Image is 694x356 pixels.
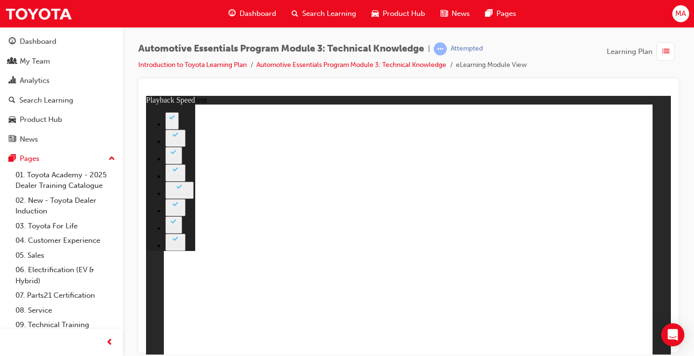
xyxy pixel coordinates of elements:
button: Pages [4,150,119,168]
span: Product Hub [383,8,425,19]
button: DashboardMy TeamAnalyticsSearch LearningProduct HubNews [4,31,119,150]
a: 03. Toyota For Life [12,219,119,234]
span: news-icon [440,8,448,20]
a: 01. Toyota Academy - 2025 Dealer Training Catalogue [12,168,119,193]
span: car-icon [372,8,379,20]
button: MA [672,5,689,22]
a: 06. Electrification (EV & Hybrid) [12,263,119,288]
span: guage-icon [9,38,16,46]
div: Open Intercom Messenger [661,323,684,346]
a: Product Hub [4,111,119,129]
span: Search Learning [302,8,356,19]
div: Dashboard [20,36,56,47]
span: list-icon [662,46,669,58]
a: 05. Sales [12,248,119,263]
button: Learning Plan [607,42,679,61]
a: News [4,131,119,148]
span: search-icon [292,8,298,20]
a: 02. New - Toyota Dealer Induction [12,193,119,219]
a: pages-iconPages [478,4,524,24]
span: Learning Plan [607,46,653,57]
span: pages-icon [9,155,16,163]
a: news-iconNews [433,4,478,24]
span: Automotive Essentials Program Module 3: Technical Knowledge [138,43,424,54]
span: news-icon [9,135,16,144]
span: MA [675,8,686,19]
span: people-icon [9,57,16,66]
a: My Team [4,53,119,70]
a: car-iconProduct Hub [364,4,433,24]
a: 07. Parts21 Certification [12,288,119,303]
div: Search Learning [19,95,73,106]
a: Automotive Essentials Program Module 3: Technical Knowledge [256,61,446,69]
div: Analytics [20,75,50,86]
a: Dashboard [4,33,119,51]
img: Trak [5,3,72,25]
span: Dashboard [240,8,276,19]
a: 09. Technical Training [12,317,119,332]
span: News [452,8,470,19]
div: Pages [20,153,40,164]
a: Introduction to Toyota Learning Plan [138,61,247,69]
span: learningRecordVerb_ATTEMPT-icon [434,42,447,55]
a: Search Learning [4,92,119,109]
span: pages-icon [485,8,493,20]
span: prev-icon [106,337,113,349]
li: eLearning Module View [456,60,527,71]
span: car-icon [9,116,16,124]
a: 04. Customer Experience [12,233,119,248]
div: News [20,134,38,145]
span: | [428,43,430,54]
span: Pages [496,8,516,19]
a: search-iconSearch Learning [284,4,364,24]
span: up-icon [108,153,115,165]
a: Analytics [4,72,119,90]
div: Product Hub [20,114,62,125]
div: My Team [20,56,50,67]
span: guage-icon [228,8,236,20]
span: chart-icon [9,77,16,85]
a: guage-iconDashboard [221,4,284,24]
a: 08. Service [12,303,119,318]
span: search-icon [9,96,15,105]
div: Attempted [451,44,483,53]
